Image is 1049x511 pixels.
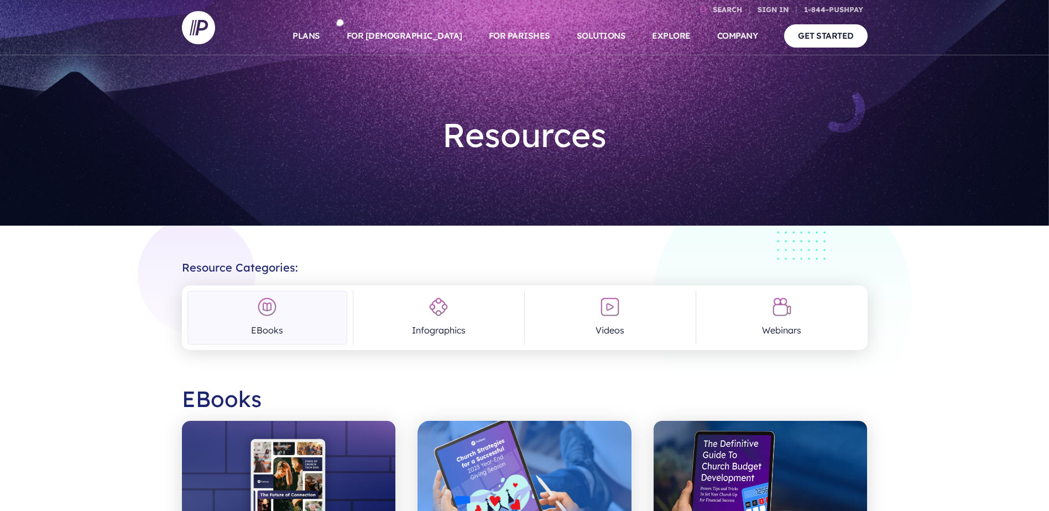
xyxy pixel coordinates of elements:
a: FOR [DEMOGRAPHIC_DATA] [347,17,462,55]
img: EBooks Icon [257,297,277,317]
h2: Resource Categories: [182,252,868,274]
a: Videos [530,291,690,345]
img: Webinars Icon [772,297,792,317]
a: Infographics [359,291,519,345]
a: COMPANY [717,17,758,55]
a: GET STARTED [784,24,868,47]
a: FOR PARISHES [489,17,550,55]
img: Infographics Icon [429,297,448,317]
img: Videos Icon [600,297,620,317]
h2: EBooks [182,377,868,421]
a: Webinars [702,291,862,345]
a: EBooks [187,291,347,345]
h1: Resources [362,106,687,164]
a: EXPLORE [652,17,691,55]
a: PLANS [293,17,320,55]
a: SOLUTIONS [577,17,626,55]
